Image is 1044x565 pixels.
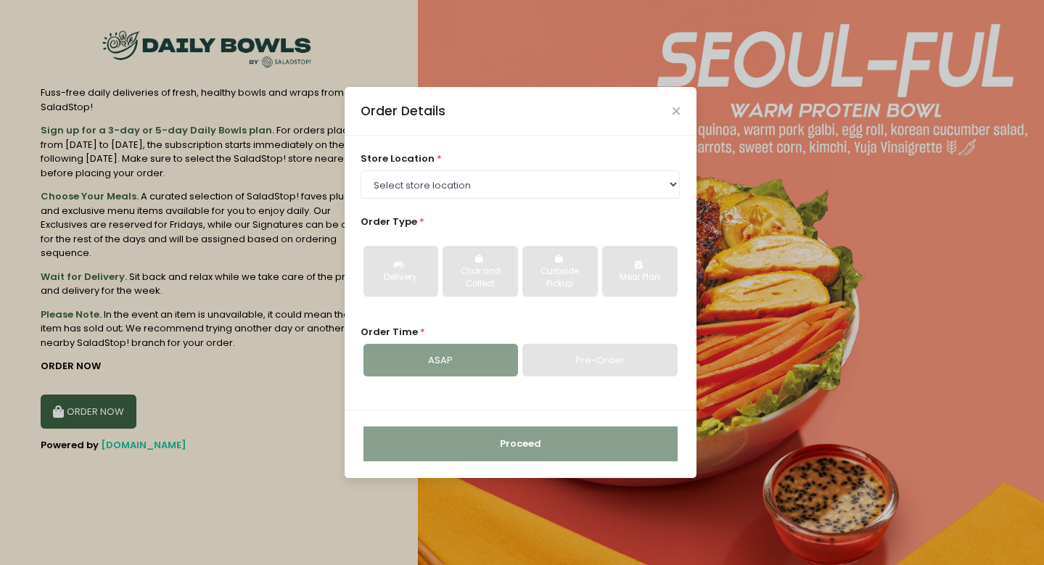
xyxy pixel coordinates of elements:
button: Curbside Pickup [522,246,597,297]
button: Click and Collect [443,246,517,297]
span: Order Time [361,325,418,339]
button: Close [673,107,680,115]
div: Delivery [374,271,428,284]
button: Proceed [363,426,678,461]
div: Click and Collect [453,265,507,291]
span: Order Type [361,215,417,228]
div: Order Details [361,102,445,120]
span: store location [361,152,435,165]
div: Meal Plan [612,271,667,284]
div: Curbside Pickup [533,265,587,291]
button: Delivery [363,246,438,297]
button: Meal Plan [602,246,677,297]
